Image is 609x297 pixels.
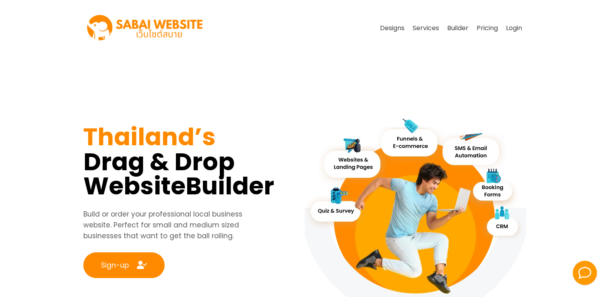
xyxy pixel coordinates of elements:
[473,21,502,36] a: Pricing
[83,209,260,242] p: Build or order your professional local business website. Perfect for small and medium sized busin...
[186,169,274,203] span: Builder
[83,120,216,154] span: Thailand’s
[83,6,207,50] img: SabaiWebsite
[376,21,409,36] a: Designs
[573,261,597,285] button: Facebook Messenger Chat
[101,261,129,269] span: Sign-up
[443,21,473,36] a: Builder
[502,21,526,36] a: Login
[83,252,165,278] a: Sign-up
[409,21,443,36] a: Services
[83,145,235,203] span: Drag & Drop Website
